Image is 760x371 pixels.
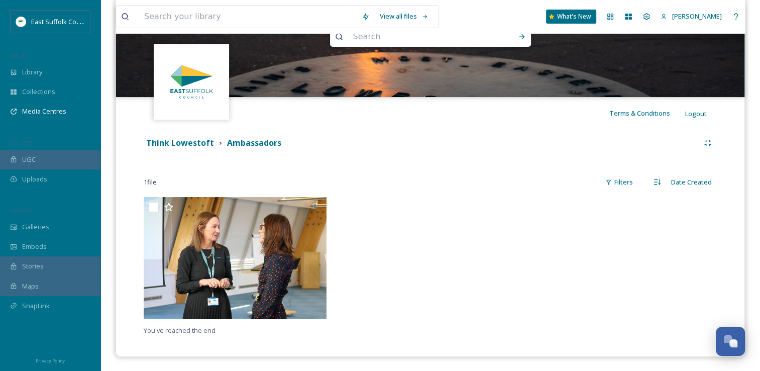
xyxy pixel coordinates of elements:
[10,52,28,59] span: MEDIA
[22,222,49,232] span: Galleries
[546,10,596,24] a: What's New
[656,7,727,26] a: [PERSON_NAME]
[716,327,745,356] button: Open Chat
[227,137,281,148] strong: Ambassadors
[672,12,722,21] span: [PERSON_NAME]
[144,177,157,187] span: 1 file
[155,45,228,118] img: ESC%20Logo.png
[139,6,357,28] input: Search your library
[609,109,670,118] span: Terms & Conditions
[22,107,66,116] span: Media Centres
[31,17,90,26] span: East Suffolk Council
[22,174,47,184] span: Uploads
[22,242,47,251] span: Embeds
[666,172,717,192] div: Date Created
[36,357,65,364] span: Privacy Policy
[22,67,42,77] span: Library
[10,207,33,214] span: WIDGETS
[116,7,744,97] img: SB308098-Think%20Lowestoft.jpg
[609,107,685,119] a: Terms & Conditions
[600,172,638,192] div: Filters
[22,87,55,97] span: Collections
[22,282,39,291] span: Maps
[22,301,50,311] span: SnapLink
[10,139,32,147] span: COLLECT
[22,155,36,164] span: UGC
[16,17,26,27] img: ESC%20Logo.png
[22,261,44,271] span: Stories
[375,7,433,26] a: View all files
[685,109,707,118] span: Logout
[36,354,65,366] a: Privacy Policy
[144,326,215,335] span: You've reached the end
[144,197,327,319] img: Networking
[146,137,214,148] strong: Think Lowestoft
[348,26,486,48] input: Search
